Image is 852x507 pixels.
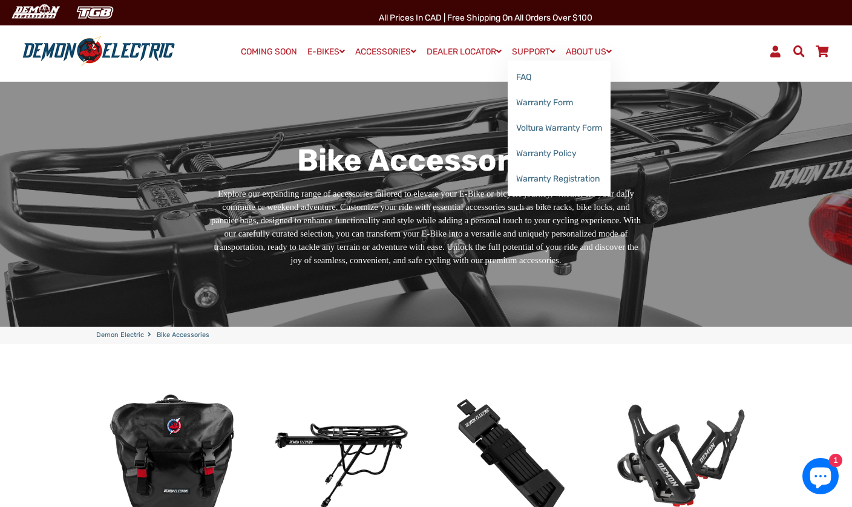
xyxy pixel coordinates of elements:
[508,166,611,192] a: Warranty Registration
[508,43,560,61] a: SUPPORT
[799,458,842,497] inbox-online-store-chat: Shopify online store chat
[70,2,120,22] img: TGB Canada
[18,36,179,67] img: Demon Electric logo
[379,13,592,23] span: All Prices in CAD | Free shipping on all orders over $100
[157,330,209,341] span: Bike Accessories
[562,43,616,61] a: ABOUT US
[209,142,643,178] h1: Bike Accessories
[237,44,301,61] a: COMING SOON
[6,2,64,22] img: Demon Electric
[508,65,611,90] a: FAQ
[211,189,641,265] span: Explore our expanding range of accessories tailored to elevate your E-Bike or bicycle journey, wh...
[508,116,611,141] a: Voltura Warranty Form
[351,43,421,61] a: ACCESSORIES
[303,43,349,61] a: E-BIKES
[422,43,506,61] a: DEALER LOCATOR
[96,330,144,341] a: Demon Electric
[508,141,611,166] a: Warranty Policy
[508,90,611,116] a: Warranty Form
